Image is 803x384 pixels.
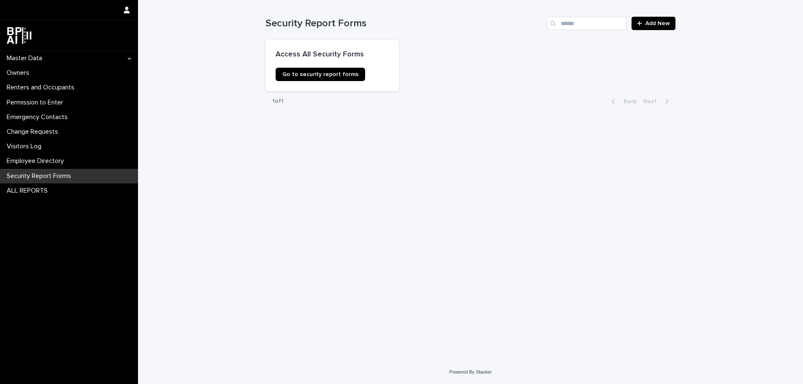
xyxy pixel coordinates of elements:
[7,27,31,44] img: dwgmcNfxSF6WIOOXiGgu
[266,91,290,112] p: 1 of 1
[3,113,74,121] p: Emergency Contacts
[276,50,389,59] p: Access All Security Forms
[3,172,78,180] p: Security Report Forms
[266,40,399,91] a: Access All Security FormsGo to security report forms
[282,71,358,77] span: Go to security report forms
[3,54,49,62] p: Master Data
[3,157,71,165] p: Employee Directory
[643,99,662,104] span: Next
[547,17,627,30] input: Search
[276,68,365,81] a: Go to security report forms
[640,98,675,105] button: Next
[3,128,65,136] p: Change Requests
[632,17,675,30] a: Add New
[3,142,48,150] p: Visitors Log
[3,187,54,195] p: ALL REPORTS
[3,99,70,107] p: Permission to Enter
[449,369,491,374] a: Powered By Stacker
[3,84,81,92] p: Renters and Occupants
[3,69,36,77] p: Owners
[619,99,637,104] span: Back
[645,20,670,26] span: Add New
[266,18,544,30] h1: Security Report Forms
[605,98,640,105] button: Back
